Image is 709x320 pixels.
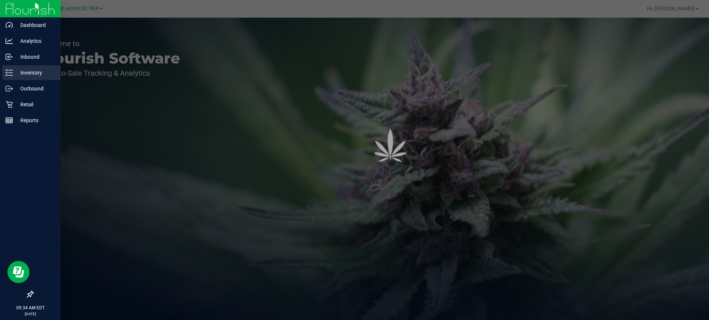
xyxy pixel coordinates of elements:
[6,53,13,61] inline-svg: Inbound
[13,52,57,61] p: Inbound
[6,85,13,92] inline-svg: Outbound
[6,21,13,29] inline-svg: Dashboard
[13,37,57,45] p: Analytics
[6,101,13,108] inline-svg: Retail
[6,37,13,45] inline-svg: Analytics
[13,116,57,125] p: Reports
[13,68,57,77] p: Inventory
[3,311,57,317] p: [DATE]
[3,304,57,311] p: 09:34 AM EDT
[13,84,57,93] p: Outbound
[7,261,30,283] iframe: Resource center
[13,21,57,30] p: Dashboard
[6,117,13,124] inline-svg: Reports
[13,100,57,109] p: Retail
[6,69,13,76] inline-svg: Inventory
